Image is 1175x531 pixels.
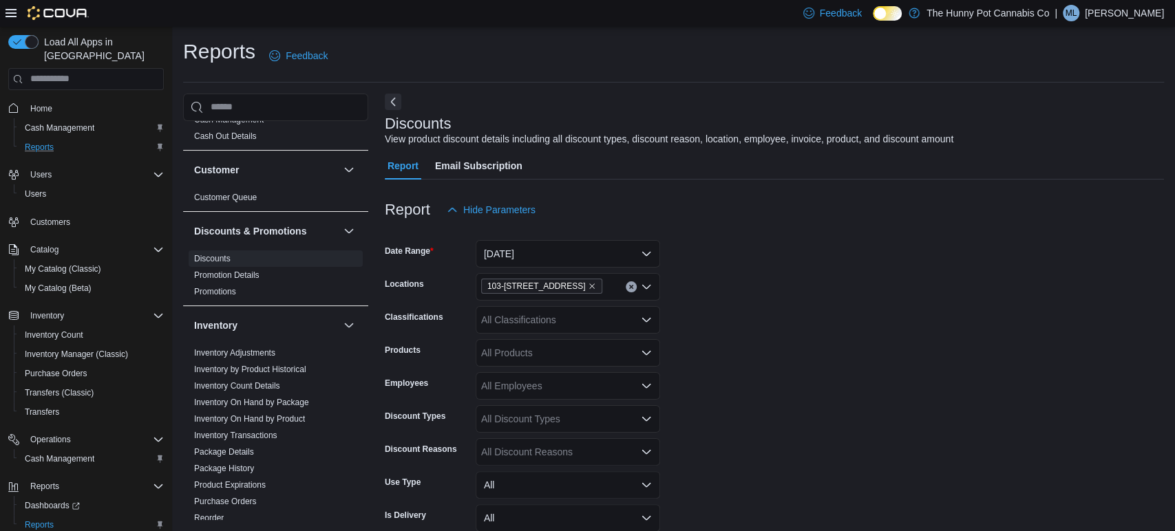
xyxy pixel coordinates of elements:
[14,325,169,345] button: Inventory Count
[39,35,164,63] span: Load All Apps in [GEOGRAPHIC_DATA]
[385,94,401,110] button: Next
[3,98,169,118] button: Home
[341,223,357,239] button: Discounts & Promotions
[435,152,522,180] span: Email Subscription
[3,306,169,325] button: Inventory
[194,364,306,375] span: Inventory by Product Historical
[194,131,257,141] a: Cash Out Details
[25,188,46,199] span: Users
[626,281,637,292] button: Clear input
[194,463,254,474] span: Package History
[25,478,65,495] button: Reports
[194,318,237,332] h3: Inventory
[25,387,94,398] span: Transfers (Classic)
[19,365,93,382] a: Purchase Orders
[30,217,70,228] span: Customers
[30,310,64,321] span: Inventory
[476,240,660,268] button: [DATE]
[641,347,652,358] button: Open list of options
[25,453,94,464] span: Cash Management
[194,512,224,523] span: Reorder
[641,281,652,292] button: Open list of options
[30,103,52,114] span: Home
[194,513,224,523] a: Reorder
[14,184,169,204] button: Users
[19,384,99,401] a: Transfers (Classic)
[194,431,277,440] a: Inventory Transactions
[194,398,309,407] a: Inventory On Hand by Package
[194,253,231,264] span: Discounts
[194,131,257,142] span: Cash Out Details
[19,497,164,514] span: Dashboards
[487,279,586,293] span: 103-[STREET_ADDRESS]
[25,166,57,183] button: Users
[19,120,164,136] span: Cash Management
[194,381,280,391] a: Inventory Count Details
[30,434,71,445] span: Operations
[194,270,260,281] span: Promotion Details
[25,368,87,379] span: Purchase Orders
[385,116,452,132] h3: Discounts
[14,364,169,383] button: Purchase Orders
[194,464,254,473] a: Package History
[194,224,338,238] button: Discounts & Promotions
[194,348,275,358] a: Inventory Adjustments
[385,477,421,488] label: Use Type
[194,430,277,441] span: Inventory Transactions
[25,100,58,117] a: Home
[25,263,101,274] span: My Catalog (Classic)
[19,261,164,277] span: My Catalog (Classic)
[641,446,652,457] button: Open list of options
[641,413,652,424] button: Open list of options
[19,451,164,467] span: Cash Management
[873,6,902,21] input: Dark Mode
[25,142,54,153] span: Reports
[19,139,59,155] a: Reports
[286,49,328,63] span: Feedback
[25,166,164,183] span: Users
[385,378,428,389] label: Employees
[385,345,421,356] label: Products
[194,480,266,490] a: Product Expirations
[194,496,257,507] span: Purchase Orders
[927,5,1049,21] p: The Hunny Pot Cannabis Co
[25,214,76,230] a: Customers
[588,282,596,290] button: Remove 103-1405 Ottawa St N. from selection in this group
[1063,5,1079,21] div: Mandy Laros
[183,111,368,150] div: Cash Management
[14,345,169,364] button: Inventory Manager (Classic)
[385,246,434,257] label: Date Range
[194,365,306,374] a: Inventory by Product Historical
[25,100,164,117] span: Home
[463,203,536,217] span: Hide Parameters
[19,346,134,362] a: Inventory Manager (Classic)
[3,430,169,449] button: Operations
[481,279,603,294] span: 103-1405 Ottawa St N.
[19,365,164,382] span: Purchase Orders
[194,254,231,263] a: Discounts
[30,169,52,180] span: Users
[194,479,266,490] span: Product Expirations
[30,481,59,492] span: Reports
[19,327,164,343] span: Inventory Count
[388,152,419,180] span: Report
[385,312,443,323] label: Classifications
[19,384,164,401] span: Transfers (Classic)
[194,163,239,177] h3: Customer
[385,411,445,422] label: Discount Types
[19,497,85,514] a: Dashboards
[14,449,169,468] button: Cash Management
[3,477,169,496] button: Reports
[641,380,652,391] button: Open list of options
[14,383,169,402] button: Transfers (Classic)
[30,244,59,255] span: Catalog
[385,444,457,455] label: Discount Reasons
[19,120,100,136] a: Cash Management
[194,318,338,332] button: Inventory
[264,42,333,69] a: Feedback
[183,38,255,65] h1: Reports
[25,307,164,324] span: Inventory
[194,115,264,124] a: Cash Management
[194,497,257,506] a: Purchase Orders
